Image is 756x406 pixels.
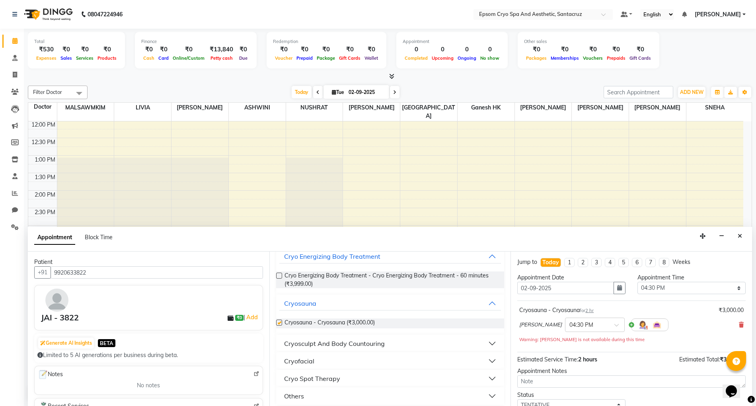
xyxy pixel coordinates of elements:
[156,55,171,61] span: Card
[549,45,581,54] div: ₹0
[38,338,94,349] button: Generate AI Insights
[343,103,400,113] span: [PERSON_NAME]
[171,55,207,61] span: Online/Custom
[279,389,501,403] button: Others
[30,138,57,146] div: 12:30 PM
[578,258,588,267] li: 2
[580,308,594,313] small: for
[680,89,703,95] span: ADD NEW
[430,45,456,54] div: 0
[517,273,625,282] div: Appointment Date
[141,45,156,54] div: ₹0
[637,273,746,282] div: Appointment Time
[585,308,594,313] span: 2 hr
[519,321,562,329] span: [PERSON_NAME]
[605,258,615,267] li: 4
[337,45,362,54] div: ₹0
[33,208,57,217] div: 2:30 PM
[734,230,746,242] button: Close
[330,89,346,95] span: Tue
[519,306,594,314] div: Cryosauna - Cryosauna
[245,312,259,322] a: Add
[284,391,304,401] div: Others
[572,103,629,113] span: [PERSON_NAME]
[517,258,537,266] div: Jump to
[284,374,340,383] div: Cryo Spot Therapy
[294,45,315,54] div: ₹0
[294,55,315,61] span: Prepaid
[659,258,669,267] li: 8
[33,173,57,182] div: 1:30 PM
[236,45,250,54] div: ₹0
[400,103,457,121] span: [GEOGRAPHIC_DATA]
[456,55,478,61] span: Ongoing
[273,38,380,45] div: Redemption
[51,266,263,279] input: Search by Name/Mobile/Email/Code
[141,55,156,61] span: Cash
[284,271,498,288] span: Cryo Energizing Body Treatment - Cryo Energizing Body Treatment - 60 minutes (₹3,999.00)
[679,356,720,363] span: Estimated Total:
[720,356,746,363] span: ₹3,000.00
[403,55,430,61] span: Completed
[618,258,629,267] li: 5
[478,55,501,61] span: No show
[605,55,627,61] span: Prepaids
[605,45,627,54] div: ₹0
[403,45,430,54] div: 0
[171,45,207,54] div: ₹0
[458,103,514,113] span: Ganesh HK
[292,86,312,98] span: Today
[273,45,294,54] div: ₹0
[85,234,113,241] span: Block Time
[723,374,748,398] iframe: chat widget
[28,103,57,111] div: Doctor
[678,87,705,98] button: ADD NEW
[719,306,744,314] div: ₹3,000.00
[629,103,686,113] span: [PERSON_NAME]
[549,55,581,61] span: Memberships
[20,3,75,25] img: logo
[41,312,79,324] div: JAI - 3822
[273,55,294,61] span: Voucher
[33,89,62,95] span: Filter Doctor
[591,258,602,267] li: 3
[284,299,316,308] div: Cryosauna
[315,45,337,54] div: ₹0
[430,55,456,61] span: Upcoming
[645,258,656,267] li: 7
[604,86,673,98] input: Search Appointment
[207,45,236,54] div: ₹13,840
[279,336,501,351] button: Cryosculpt And Body Countouring
[686,103,743,113] span: SNEHA
[58,45,74,54] div: ₹0
[517,356,578,363] span: Estimated Service Time:
[346,86,386,98] input: 2025-09-02
[74,45,95,54] div: ₹0
[284,318,375,328] span: Cryosauna - Cryosauna (₹3,000.00)
[88,3,123,25] b: 08047224946
[171,103,228,113] span: [PERSON_NAME]
[517,282,614,294] input: yyyy-mm-dd
[33,226,57,234] div: 3:00 PM
[519,337,645,342] small: Warning: [PERSON_NAME] is not available during this time
[33,191,57,199] div: 2:00 PM
[235,315,244,321] span: ₹0
[478,45,501,54] div: 0
[632,258,642,267] li: 6
[279,354,501,368] button: Cryofacial
[638,320,647,330] img: Hairdresser.png
[286,103,343,113] span: NUSHRAT
[45,289,68,312] img: avatar
[57,103,114,113] span: MALSAWMKIM
[515,103,572,113] span: [PERSON_NAME]
[137,381,160,390] span: No notes
[34,38,119,45] div: Total
[95,45,119,54] div: ₹0
[244,312,259,322] span: |
[581,55,605,61] span: Vouchers
[34,258,263,266] div: Patient
[524,45,549,54] div: ₹0
[279,249,501,264] button: Cryo Energizing Body Treatment
[34,45,58,54] div: ₹530
[517,391,625,399] div: Status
